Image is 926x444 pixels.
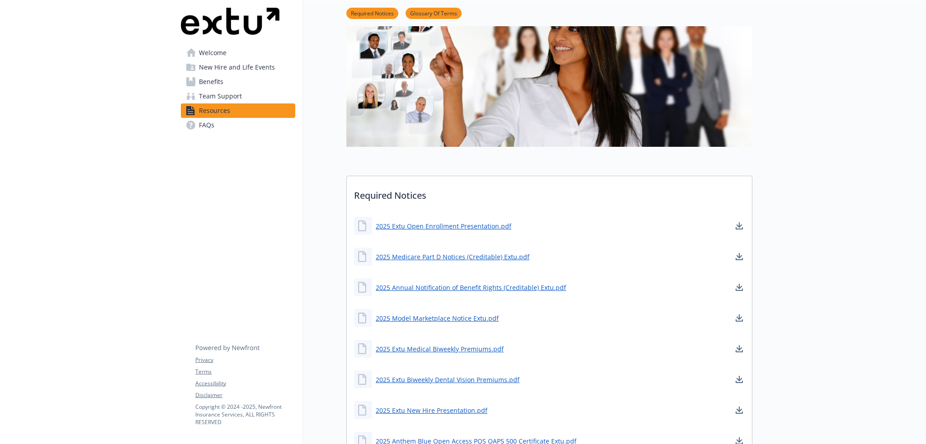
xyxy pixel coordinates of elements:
[199,60,275,75] span: New Hire and Life Events
[195,356,295,364] a: Privacy
[195,379,295,388] a: Accessibility
[199,89,242,103] span: Team Support
[199,75,223,89] span: Benefits
[734,405,745,416] a: download document
[376,283,566,292] a: 2025 Annual Notification of Benefit Rights (Creditable) Extu.pdf
[199,118,214,132] span: FAQs
[376,252,529,262] a: 2025 Medicare Part D Notices (Creditable) Extu.pdf
[199,46,227,60] span: Welcome
[734,282,745,293] a: download document
[181,60,295,75] a: New Hire and Life Events
[195,403,295,426] p: Copyright © 2024 - 2025 , Newfront Insurance Services, ALL RIGHTS RESERVED
[734,251,745,262] a: download document
[195,391,295,399] a: Disclaimer
[734,313,745,323] a: download document
[181,89,295,103] a: Team Support
[734,220,745,231] a: download document
[181,46,295,60] a: Welcome
[376,344,504,354] a: 2025 Extu Medical Biweekly Premiums.pdf
[376,375,520,384] a: 2025 Extu Biweekly Dental Vision Premiums.pdf
[181,75,295,89] a: Benefits
[347,176,752,210] p: Required Notices
[734,343,745,354] a: download document
[376,313,499,323] a: 2025 Model Marketplace Notice Extu.pdf
[346,9,398,17] a: Required Notices
[181,118,295,132] a: FAQs
[181,103,295,118] a: Resources
[199,103,230,118] span: Resources
[406,9,462,17] a: Glossary Of Terms
[376,406,487,415] a: 2025 Extu New Hire Presentation.pdf
[195,368,295,376] a: Terms
[376,221,511,231] a: 2025 Extu Open Enrollment Presentation.pdf
[734,374,745,385] a: download document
